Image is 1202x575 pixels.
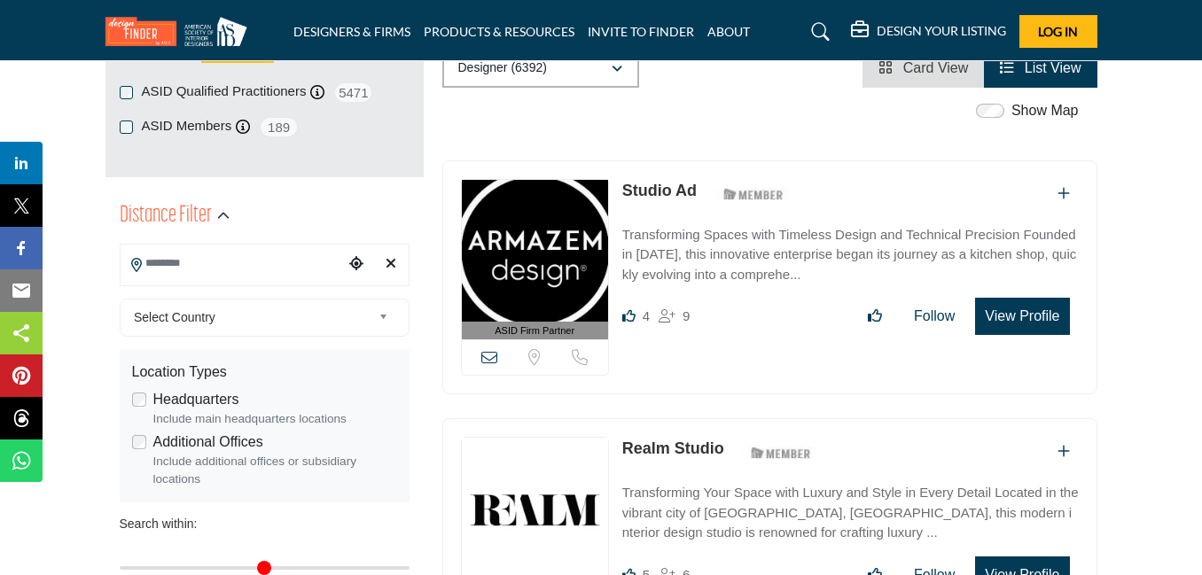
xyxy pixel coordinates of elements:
[1058,444,1070,459] a: Add To List
[622,225,1079,285] p: Transforming Spaces with Timeless Design and Technical Precision Founded in [DATE], this innovati...
[1025,60,1081,75] span: List View
[741,441,821,463] img: ASID Members Badge Icon
[1058,186,1070,201] a: Add To List
[984,49,1097,88] li: List View
[120,515,410,533] div: Search within:
[878,60,968,75] a: View Card
[121,246,344,281] input: Search Location
[142,116,232,136] label: ASID Members
[105,17,256,46] img: Site Logo
[153,431,263,453] label: Additional Offices
[132,361,397,383] div: Location Types
[1038,24,1078,39] span: Log In
[622,214,1079,285] a: Transforming Spaces with Timeless Design and Technical Precision Founded in [DATE], this innovati...
[643,308,650,323] span: 4
[622,472,1079,543] a: Transforming Your Space with Luxury and Style in Every Detail Located in the vibrant city of [GEO...
[794,18,841,46] a: Search
[462,180,608,340] a: ASID Firm Partner
[588,24,694,39] a: INVITE TO FINDER
[153,389,239,410] label: Headquarters
[1019,15,1097,48] button: Log In
[856,299,894,334] button: Like listing
[714,183,793,206] img: ASID Members Badge Icon
[1011,100,1079,121] label: Show Map
[659,306,690,327] div: Followers
[622,439,724,457] a: Realm Studio
[877,23,1006,39] h5: DESIGN YOUR LISTING
[862,49,984,88] li: Card View
[622,309,636,322] i: Likes
[120,120,133,134] input: ASID Members checkbox
[259,116,299,138] span: 189
[442,49,639,88] button: Designer (6392)
[424,24,574,39] a: PRODUCTS & RESOURCES
[622,437,724,461] p: Realm Studio
[622,483,1079,543] p: Transforming Your Space with Luxury and Style in Every Detail Located in the vibrant city of [GEO...
[458,59,547,77] p: Designer (6392)
[707,24,750,39] a: ABOUT
[293,24,410,39] a: DESIGNERS & FIRMS
[142,82,307,102] label: ASID Qualified Practitioners
[134,307,371,328] span: Select Country
[903,60,969,75] span: Card View
[153,410,397,428] div: Include main headquarters locations
[120,200,212,232] h2: Distance Filter
[495,323,574,338] span: ASID Firm Partner
[378,245,403,284] div: Clear search location
[120,86,133,99] input: ASID Qualified Practitioners checkbox
[622,179,697,203] p: Studio Ad
[343,245,369,284] div: Choose your current location
[975,298,1069,335] button: View Profile
[902,299,966,334] button: Follow
[683,308,690,323] span: 9
[622,182,697,199] a: Studio Ad
[333,82,373,104] span: 5471
[851,21,1006,43] div: DESIGN YOUR LISTING
[462,180,608,322] img: Studio Ad
[1000,60,1081,75] a: View List
[153,453,397,489] div: Include additional offices or subsidiary locations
